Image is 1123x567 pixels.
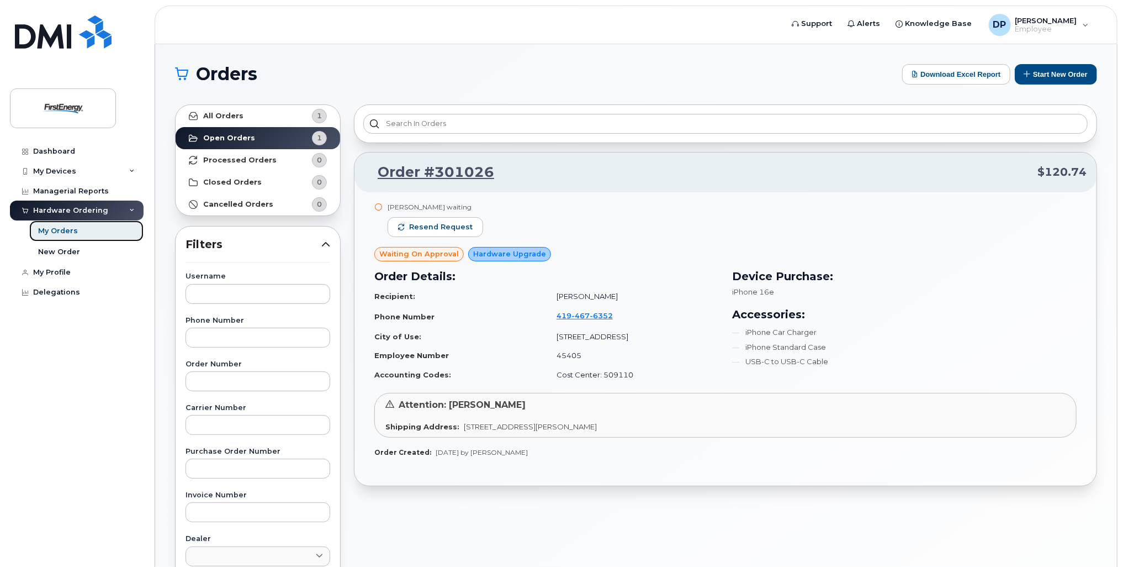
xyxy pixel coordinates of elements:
[547,365,719,385] td: Cost Center: 509110
[176,105,340,127] a: All Orders1
[1015,64,1097,85] button: Start New Order
[557,311,613,320] span: 419
[547,287,719,306] td: [PERSON_NAME]
[374,268,719,285] h3: Order Details:
[732,356,1077,367] li: USB-C to USB-C Cable
[374,312,435,321] strong: Phone Number
[203,200,273,209] strong: Cancelled Orders
[732,287,774,296] span: iPhone 16e
[317,133,322,143] span: 1
[374,332,421,341] strong: City of Use:
[186,237,321,253] span: Filters
[317,199,322,209] span: 0
[388,217,483,237] button: Resend request
[186,317,330,324] label: Phone Number
[374,370,451,379] strong: Accounting Codes:
[436,448,528,456] span: [DATE] by [PERSON_NAME]
[186,448,330,455] label: Purchase Order Number
[186,492,330,499] label: Invoice Number
[196,66,257,82] span: Orders
[317,155,322,165] span: 0
[385,422,459,431] strong: Shipping Address:
[374,351,449,360] strong: Employee Number
[176,127,340,149] a: Open Orders1
[364,162,494,182] a: Order #301026
[176,171,340,193] a: Closed Orders0
[363,114,1088,134] input: Search in orders
[473,249,546,259] span: Hardware Upgrade
[186,405,330,412] label: Carrier Number
[374,292,415,301] strong: Recipient:
[732,342,1077,353] li: iPhone Standard Case
[399,400,526,410] span: Attention: [PERSON_NAME]
[388,202,483,212] div: [PERSON_NAME] waiting
[317,111,322,121] span: 1
[732,306,1077,323] h3: Accessories:
[902,64,1010,85] button: Download Excel Report
[203,156,277,165] strong: Processed Orders
[186,361,330,368] label: Order Number
[203,178,262,187] strong: Closed Orders
[590,311,613,320] span: 6352
[379,249,459,259] span: Waiting On Approval
[1075,519,1115,559] iframe: Messenger Launcher
[464,422,597,431] span: [STREET_ADDRESS][PERSON_NAME]
[1037,164,1087,180] span: $120.74
[186,535,330,543] label: Dealer
[317,177,322,187] span: 0
[409,222,473,232] span: Resend request
[186,273,330,280] label: Username
[732,327,1077,338] li: iPhone Car Charger
[203,134,255,143] strong: Open Orders
[732,268,1077,285] h3: Device Purchase:
[203,112,243,120] strong: All Orders
[547,327,719,347] td: [STREET_ADDRESS]
[547,346,719,365] td: 45405
[557,311,626,320] a: 4194676352
[176,149,340,171] a: Processed Orders0
[571,311,590,320] span: 467
[176,193,340,216] a: Cancelled Orders0
[374,448,431,456] strong: Order Created:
